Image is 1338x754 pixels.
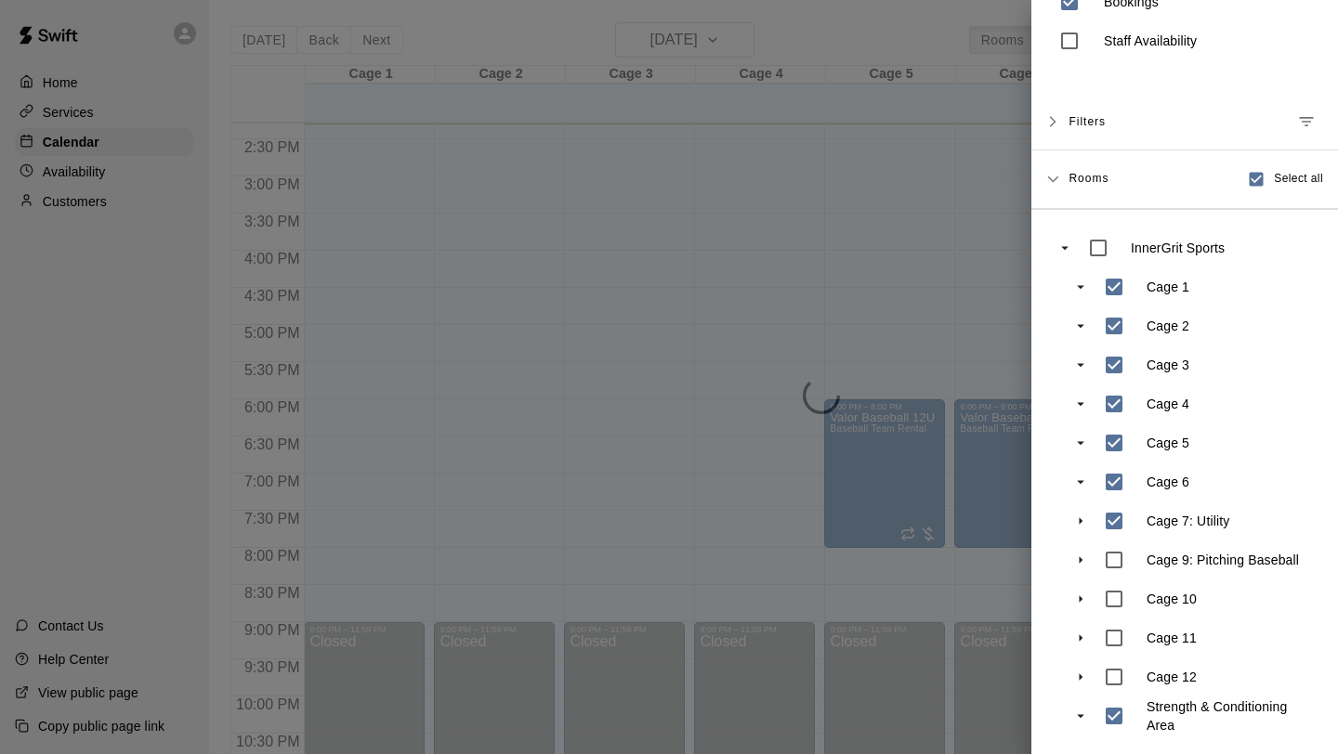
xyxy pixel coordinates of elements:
span: Filters [1069,105,1106,138]
p: Cage 12 [1147,668,1197,686]
div: FiltersManage filters [1031,94,1338,150]
p: Cage 11 [1147,629,1197,647]
p: Cage 1 [1147,278,1189,296]
p: Cage 9: Pitching Baseball [1147,551,1299,569]
p: InnerGrit Sports [1131,239,1225,257]
span: Rooms [1069,170,1108,185]
span: Select all [1274,170,1323,188]
p: Cage 2 [1147,317,1189,335]
p: Cage 6 [1147,473,1189,491]
ul: swift facility view [1050,228,1319,735]
p: Cage 7: Utility [1147,512,1229,530]
p: Cage 10 [1147,590,1197,608]
p: Cage 3 [1147,356,1189,374]
p: Cage 5 [1147,434,1189,452]
p: Cage 4 [1147,395,1189,413]
p: Strength & Conditioning Area [1147,697,1312,734]
div: RoomsSelect all [1031,150,1338,209]
button: Manage filters [1290,105,1323,138]
p: Staff Availability [1104,32,1197,50]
